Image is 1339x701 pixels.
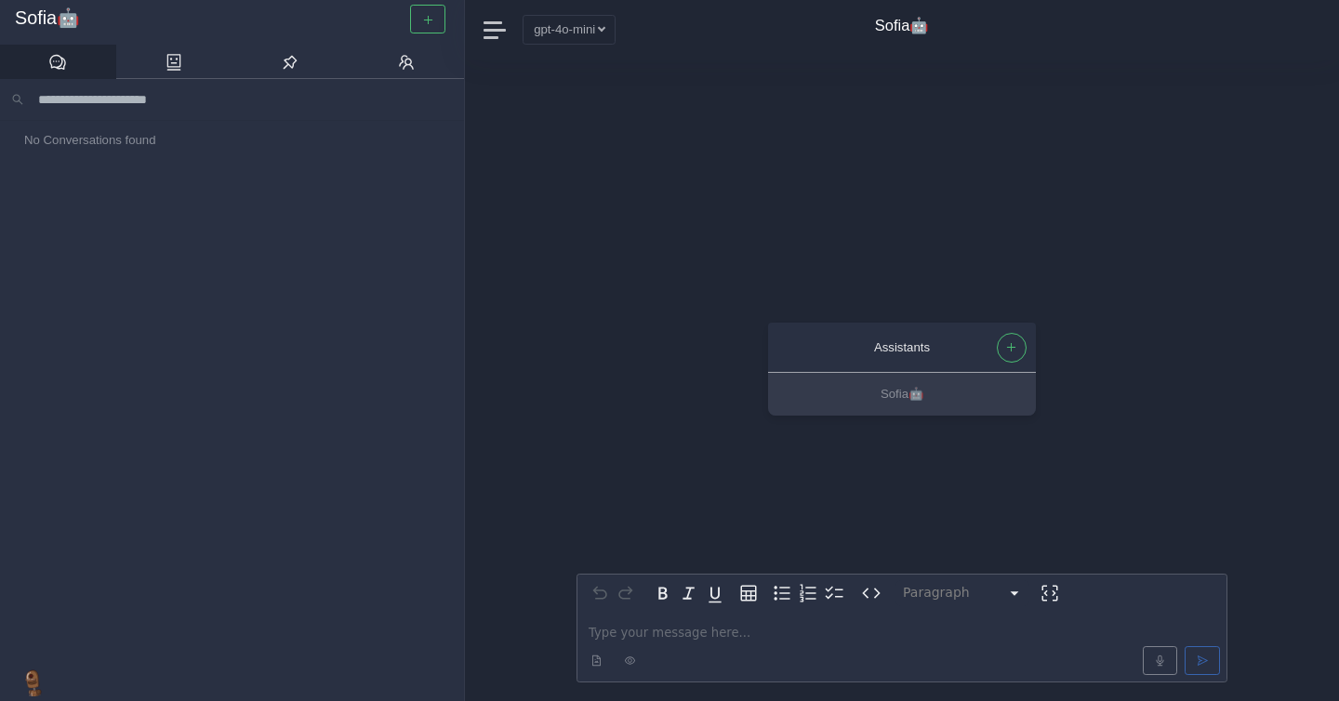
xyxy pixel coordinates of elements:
button: Italic [676,580,702,606]
div: Assistants [787,337,1017,357]
button: Block type [895,580,1029,606]
button: Underline [702,580,728,606]
input: Search conversations [31,86,453,112]
button: Inline code format [858,580,884,606]
button: Check list [821,580,847,606]
button: Sofia🤖 [768,374,1036,416]
button: Bold [650,580,676,606]
div: toggle group [769,580,847,606]
div: editable markdown [577,612,1226,681]
button: Bulleted list [769,580,795,606]
h4: Sofia🤖 [875,17,930,35]
a: Sofia🤖 [15,7,449,30]
button: gpt-4o-mini [523,15,616,44]
button: Numbered list [795,580,821,606]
